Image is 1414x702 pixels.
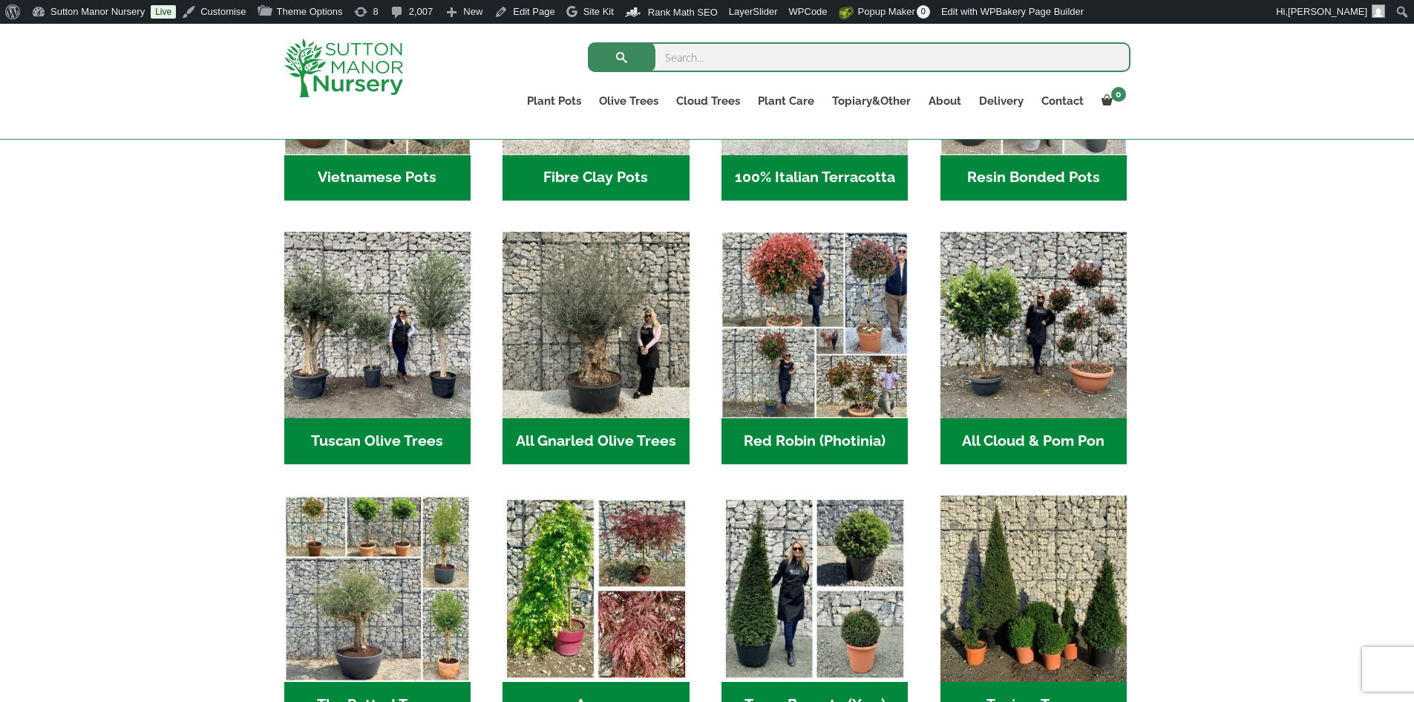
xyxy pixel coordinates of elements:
a: Olive Trees [590,91,667,111]
h2: Red Robin (Photinia) [721,418,908,464]
img: logo [284,39,403,97]
span: 0 [1111,87,1126,102]
a: Visit product category All Cloud & Pom Pon [940,232,1127,464]
a: 0 [1093,91,1130,111]
img: Home - A124EB98 0980 45A7 B835 C04B779F7765 [940,232,1127,418]
a: About [920,91,970,111]
h2: 100% Italian Terracotta [721,155,908,201]
a: Visit product category Red Robin (Photinia) [721,232,908,464]
img: Home - 7716AD77 15EA 4607 B135 B37375859F10 [284,232,471,418]
img: Home - 5833C5B7 31D0 4C3A 8E42 DB494A1738DB [503,232,689,418]
img: Home - F5A23A45 75B5 4929 8FB2 454246946332 [721,232,908,418]
h2: Fibre Clay Pots [503,155,689,201]
h2: Resin Bonded Pots [940,155,1127,201]
span: Rank Math SEO [648,7,718,18]
a: Delivery [970,91,1032,111]
h2: All Cloud & Pom Pon [940,418,1127,464]
span: Site Kit [583,6,614,17]
a: Cloud Trees [667,91,749,111]
h2: Tuscan Olive Trees [284,418,471,464]
a: Live [151,5,176,19]
span: [PERSON_NAME] [1288,6,1367,17]
a: Visit product category All Gnarled Olive Trees [503,232,689,464]
img: Home - C8EC7518 C483 4BAA AA61 3CAAB1A4C7C4 1 201 a [940,495,1127,682]
img: Home - Untitled Project 4 [503,495,689,682]
a: Visit product category Tuscan Olive Trees [284,232,471,464]
a: Topiary&Other [823,91,920,111]
img: Home - new coll [284,495,471,682]
input: Search... [588,42,1130,72]
img: Home - Untitled Project [721,495,908,682]
span: 0 [917,5,930,19]
a: Plant Care [749,91,823,111]
h2: Vietnamese Pots [284,155,471,201]
a: Plant Pots [518,91,590,111]
a: Contact [1032,91,1093,111]
h2: All Gnarled Olive Trees [503,418,689,464]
